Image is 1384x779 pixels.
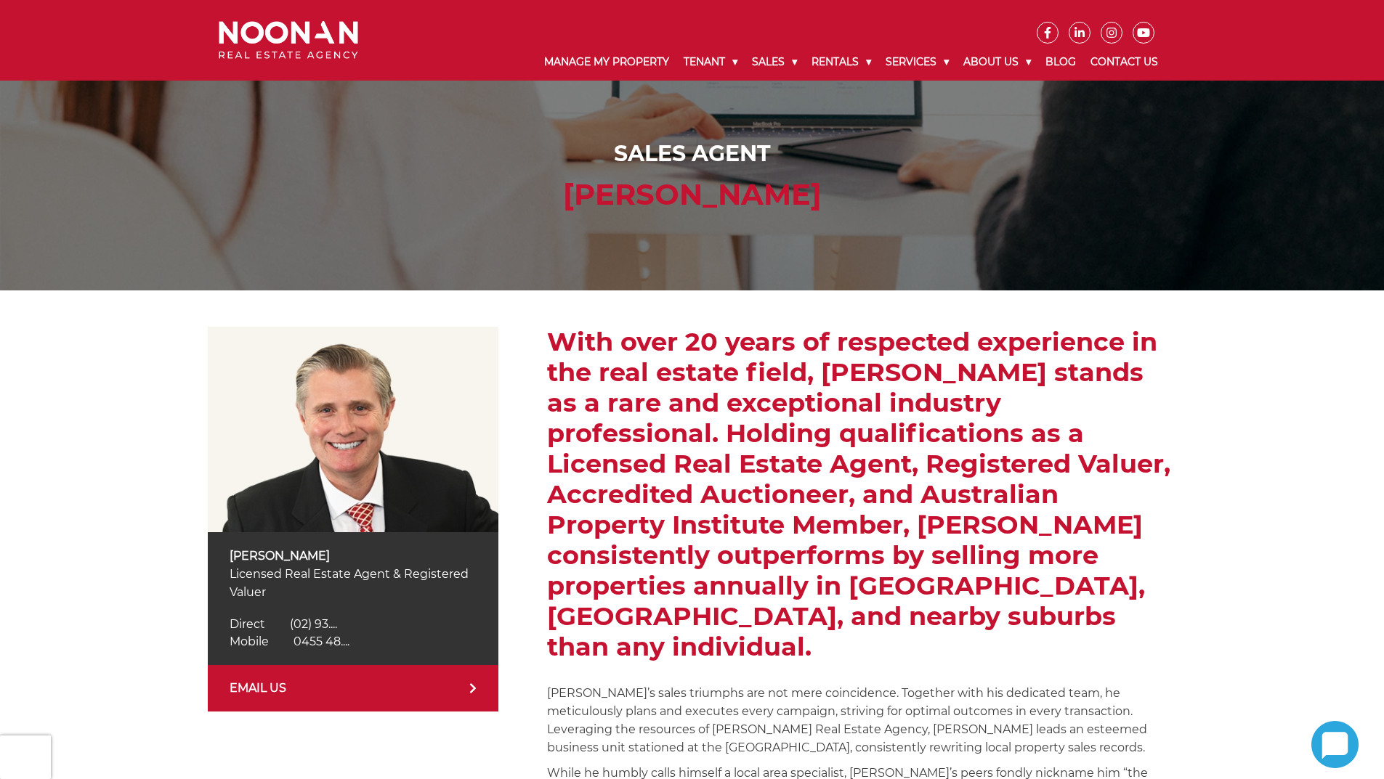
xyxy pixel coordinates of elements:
[222,177,1162,212] h1: [PERSON_NAME]
[290,617,337,631] span: (02) 93....
[230,617,337,631] a: Click to reveal phone number
[208,327,498,532] img: David Hughes
[547,684,1176,756] p: [PERSON_NAME]’s sales triumphs are not mere coincidence. Together with his dedicated team, he met...
[230,617,265,631] span: Direct
[878,44,956,81] a: Services
[219,21,358,60] img: Noonan Real Estate Agency
[1038,44,1083,81] a: Blog
[1083,44,1165,81] a: Contact Us
[804,44,878,81] a: Rentals
[537,44,676,81] a: Manage My Property
[230,565,477,601] p: Licensed Real Estate Agent & Registered Valuer
[294,635,349,648] span: 0455 48....
[222,137,1162,170] div: Sales Agent
[208,665,498,711] a: EMAIL US
[676,44,745,81] a: Tenant
[956,44,1038,81] a: About Us
[745,44,804,81] a: Sales
[547,327,1176,662] h2: With over 20 years of respected experience in the real estate field, [PERSON_NAME] stands as a ra...
[230,635,349,648] a: Click to reveal phone number
[230,635,269,648] span: Mobile
[230,547,477,565] p: [PERSON_NAME]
